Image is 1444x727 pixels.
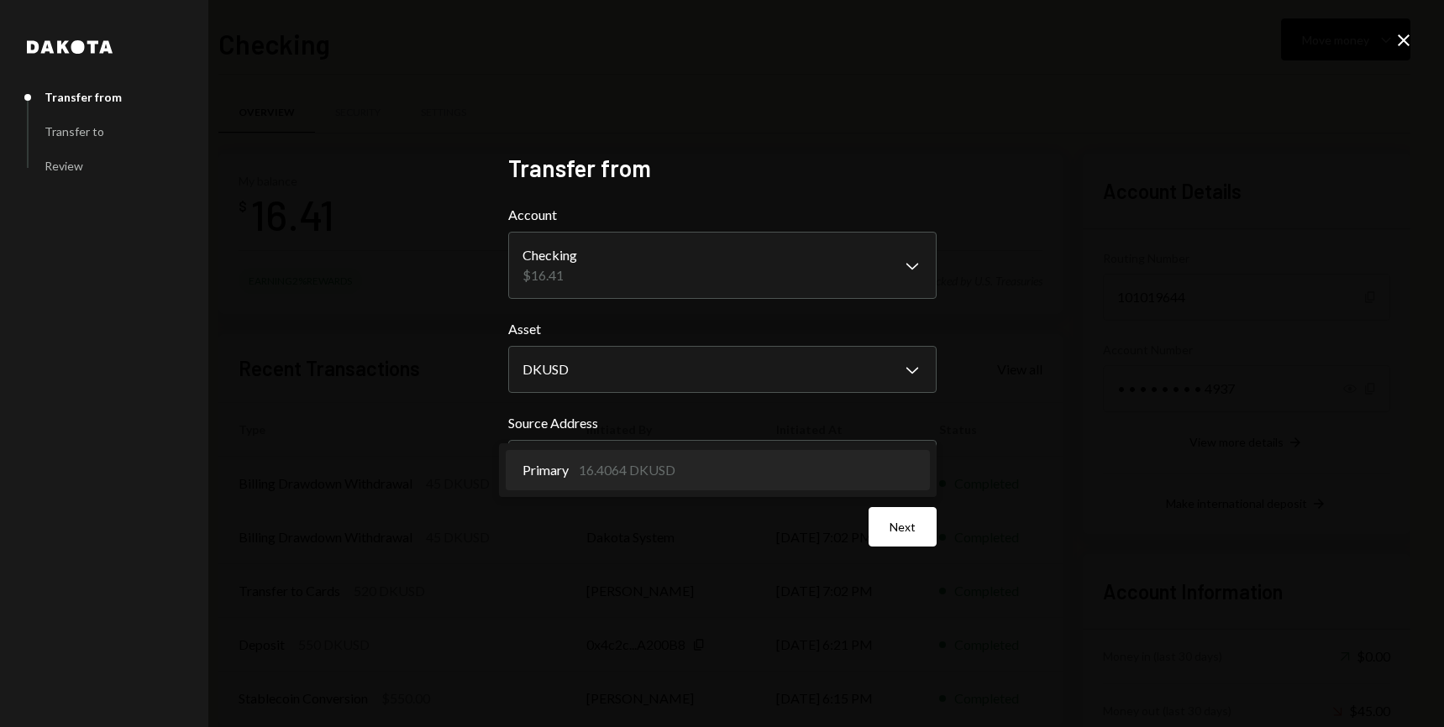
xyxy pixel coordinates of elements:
button: Asset [508,346,937,393]
div: Transfer to [45,124,104,139]
button: Source Address [508,440,937,487]
button: Account [508,232,937,299]
label: Asset [508,319,937,339]
h2: Transfer from [508,152,937,185]
label: Source Address [508,413,937,433]
div: Transfer from [45,90,122,104]
div: Review [45,159,83,173]
div: 16.4064 DKUSD [579,460,675,480]
button: Next [869,507,937,547]
span: Primary [522,460,569,480]
label: Account [508,205,937,225]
